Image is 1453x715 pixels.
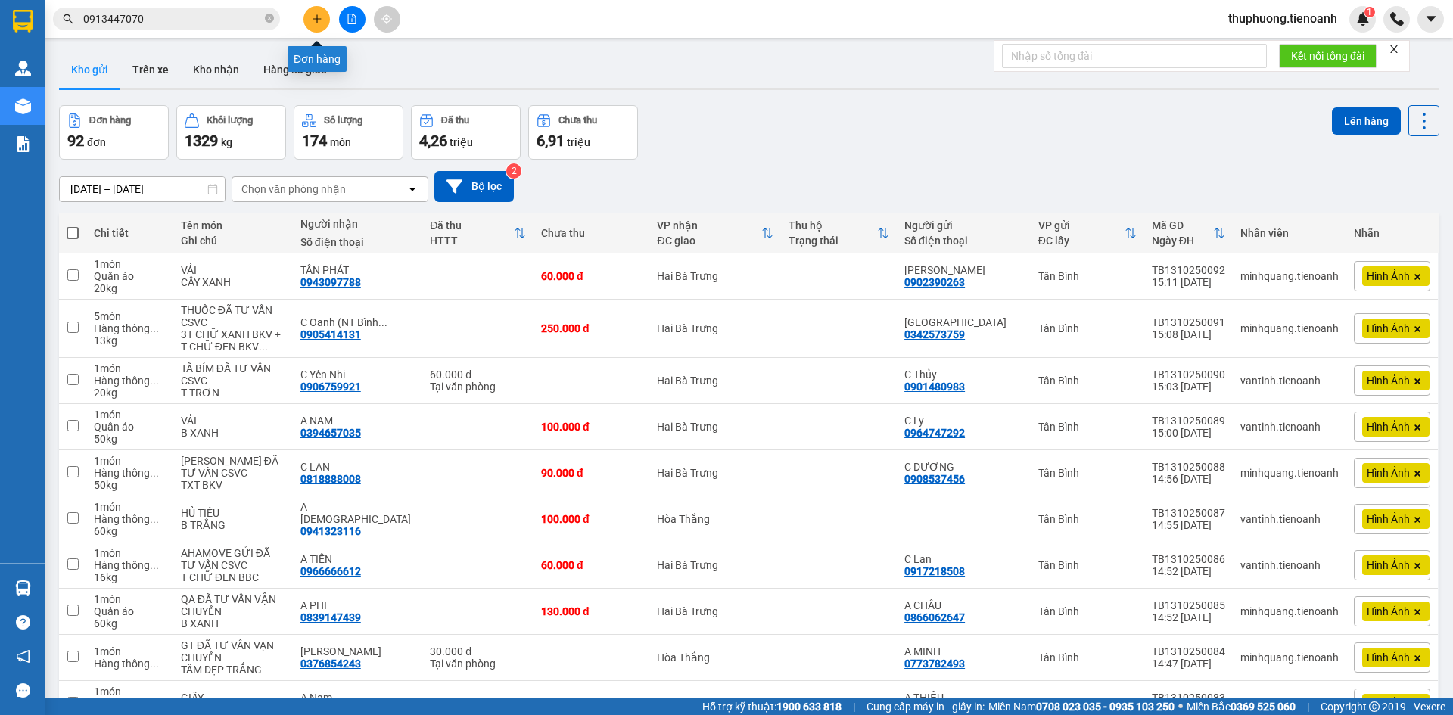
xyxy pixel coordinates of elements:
[181,304,285,328] div: THUỐC ĐÃ TƯ VẤN CSVC
[1367,374,1410,387] span: Hình Ảnh
[241,182,346,197] div: Chọn văn phòng nhận
[657,559,773,571] div: Hai Bà Trưng
[251,51,339,88] button: Hàng đã giao
[16,683,30,698] span: message
[300,427,361,439] div: 0394657035
[1240,421,1339,433] div: vantinh.tienoanh
[259,340,268,353] span: ...
[558,115,597,126] div: Chưa thu
[181,617,285,630] div: B XANH
[1152,316,1225,328] div: TB1310250091
[221,136,232,148] span: kg
[567,136,590,148] span: triệu
[1240,322,1339,334] div: minhquang.tienoanh
[1307,698,1309,715] span: |
[94,467,166,479] div: Hàng thông thường
[300,692,415,704] div: A Nam
[1364,7,1375,17] sup: 1
[904,657,965,670] div: 0773782493
[1240,227,1339,239] div: Nhân viên
[94,433,166,445] div: 50 kg
[904,415,1023,427] div: C Ly
[1038,651,1137,664] div: Tân Bình
[541,467,642,479] div: 90.000 đ
[441,115,469,126] div: Đã thu
[657,322,773,334] div: Hai Bà Trưng
[83,11,262,27] input: Tìm tên, số ĐT hoặc mã đơn
[1152,264,1225,276] div: TB1310250092
[150,467,159,479] span: ...
[1367,651,1410,664] span: Hình Ảnh
[300,553,415,565] div: A TIẾN
[1152,235,1213,247] div: Ngày ĐH
[181,664,285,676] div: TẤM DẸP TRẮNG
[1038,322,1137,334] div: Tân Bình
[450,136,473,148] span: triệu
[1356,12,1370,26] img: icon-new-feature
[430,219,514,232] div: Đã thu
[528,105,638,160] button: Chưa thu6,91 triệu
[94,513,166,525] div: Hàng thông thường
[339,6,366,33] button: file-add
[60,177,225,201] input: Select a date range.
[300,218,415,230] div: Người nhận
[300,276,361,288] div: 0943097788
[1367,697,1410,710] span: Hình Ảnh
[406,183,418,195] svg: open
[59,105,169,160] button: Đơn hàng92đơn
[904,473,965,485] div: 0908537456
[537,132,565,150] span: 6,91
[1031,213,1144,253] th: Toggle SortBy
[1367,466,1410,480] span: Hình Ảnh
[1038,605,1137,617] div: Tân Bình
[1152,276,1225,288] div: 15:11 [DATE]
[300,461,415,473] div: C LAN
[1390,12,1404,26] img: phone-icon
[150,322,159,334] span: ...
[1152,427,1225,439] div: 15:00 [DATE]
[300,657,361,670] div: 0376854243
[657,270,773,282] div: Hai Bà Trưng
[541,559,642,571] div: 60.000 đ
[430,235,514,247] div: HTTT
[181,219,285,232] div: Tên món
[1291,48,1364,64] span: Kết nối tổng đài
[294,105,403,160] button: Số lượng174món
[94,270,166,282] div: Quần áo
[94,571,166,583] div: 16 kg
[1038,421,1137,433] div: Tân Bình
[94,685,166,698] div: 1 món
[1240,651,1339,664] div: minhquang.tienoanh
[94,258,166,270] div: 1 món
[300,328,361,340] div: 0905414131
[87,136,106,148] span: đơn
[89,115,131,126] div: Đơn hàng
[1152,381,1225,393] div: 15:03 [DATE]
[1038,698,1137,710] div: Tân Bình
[506,163,521,179] sup: 2
[94,322,166,334] div: Hàng thông thường
[63,14,73,24] span: search
[904,219,1023,232] div: Người gửi
[988,698,1175,715] span: Miền Nam
[15,98,31,114] img: warehouse-icon
[1240,559,1339,571] div: vantinh.tienoanh
[300,645,415,657] div: C HÂN
[1152,645,1225,657] div: TB1310250084
[657,467,773,479] div: Hai Bà Trưng
[1216,9,1349,28] span: thuphuong.tienoanh
[1152,219,1213,232] div: Mã GD
[300,611,361,623] div: 0839147439
[94,547,166,559] div: 1 món
[1367,558,1410,572] span: Hình Ảnh
[904,692,1023,704] div: A THIỆU
[94,525,166,537] div: 60 kg
[1389,44,1399,54] span: close
[904,381,965,393] div: 0901480983
[541,605,642,617] div: 130.000 đ
[904,276,965,288] div: 0902390263
[300,599,415,611] div: A PHI
[1152,657,1225,670] div: 14:47 [DATE]
[120,51,181,88] button: Trên xe
[776,701,842,713] strong: 1900 633 818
